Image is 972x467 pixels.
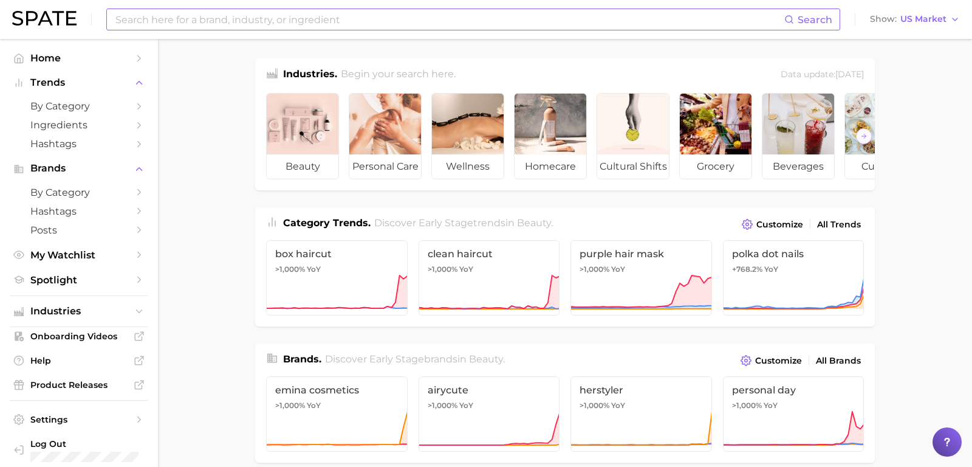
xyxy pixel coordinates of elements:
[349,93,422,179] a: personal care
[10,221,148,240] a: Posts
[756,220,803,230] span: Customize
[12,11,77,26] img: SPATE
[30,119,128,131] span: Ingredients
[580,384,703,396] span: herstyler
[432,154,504,179] span: wellness
[597,93,669,179] a: cultural shifts
[30,206,128,217] span: Hashtags
[764,401,778,410] span: YoY
[732,265,762,274] span: +768.2%
[739,216,806,233] button: Customize
[114,9,784,30] input: Search here for a brand, industry, or ingredient
[680,154,751,179] span: grocery
[10,134,148,153] a: Hashtags
[845,154,917,179] span: culinary
[428,248,551,260] span: clean haircut
[275,248,399,260] span: box haircut
[611,401,625,410] span: YoY
[611,265,625,274] span: YoY
[764,265,778,274] span: YoY
[325,353,505,365] span: Discover Early Stage brands in .
[283,217,371,229] span: Category Trends .
[419,240,560,316] a: clean haircut>1,000% YoY
[266,240,408,316] a: box haircut>1,000% YoY
[762,93,835,179] a: beverages
[30,274,128,286] span: Spotlight
[10,97,148,116] a: by Category
[580,248,703,260] span: purple hair mask
[30,224,128,236] span: Posts
[267,154,338,179] span: beauty
[30,249,128,261] span: My Watchlist
[459,401,473,410] span: YoY
[428,401,457,410] span: >1,000%
[816,356,861,366] span: All Brands
[10,202,148,221] a: Hashtags
[597,154,669,179] span: cultural shifts
[30,438,153,449] span: Log Out
[900,16,946,22] span: US Market
[781,67,864,83] div: Data update: [DATE]
[266,93,339,179] a: beauty
[341,67,456,83] h2: Begin your search here.
[515,154,586,179] span: homecare
[856,128,872,144] button: Scroll Right
[844,93,917,179] a: culinary
[10,49,148,67] a: Home
[723,240,864,316] a: polka dot nails+768.2% YoY
[517,217,551,229] span: beauty
[307,401,321,410] span: YoY
[283,353,321,365] span: Brands .
[798,14,832,26] span: Search
[275,401,305,410] span: >1,000%
[266,376,408,452] a: emina cosmetics>1,000% YoY
[30,163,128,174] span: Brands
[755,356,802,366] span: Customize
[30,414,128,425] span: Settings
[459,265,473,274] span: YoY
[30,331,128,342] span: Onboarding Videos
[514,93,587,179] a: homecare
[30,52,128,64] span: Home
[10,74,148,92] button: Trends
[10,435,148,466] a: Log out. Currently logged in with e-mail lhutcherson@kwtglobal.com.
[867,12,963,27] button: ShowUS Market
[10,116,148,134] a: Ingredients
[428,384,551,396] span: airycute
[870,16,897,22] span: Show
[813,353,864,369] a: All Brands
[814,216,864,233] a: All Trends
[374,217,553,229] span: Discover Early Stage trends in .
[817,220,861,230] span: All Trends
[10,246,148,265] a: My Watchlist
[762,154,834,179] span: beverages
[10,159,148,178] button: Brands
[10,183,148,202] a: by Category
[30,379,128,390] span: Product Releases
[10,376,148,394] a: Product Releases
[10,302,148,320] button: Industries
[307,265,321,274] span: YoY
[10,271,148,289] a: Spotlight
[30,100,128,112] span: by Category
[10,327,148,345] a: Onboarding Videos
[732,401,762,410] span: >1,000%
[275,265,305,274] span: >1,000%
[30,77,128,88] span: Trends
[30,187,128,198] span: by Category
[570,376,712,452] a: herstyler>1,000% YoY
[30,355,128,366] span: Help
[570,240,712,316] a: purple hair mask>1,000% YoY
[275,384,399,396] span: emina cosmetics
[419,376,560,452] a: airycute>1,000% YoY
[732,248,855,260] span: polka dot nails
[580,265,609,274] span: >1,000%
[10,410,148,429] a: Settings
[580,401,609,410] span: >1,000%
[732,384,855,396] span: personal day
[283,67,337,83] h1: Industries.
[30,306,128,317] span: Industries
[469,353,503,365] span: beauty
[349,154,421,179] span: personal care
[30,138,128,150] span: Hashtags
